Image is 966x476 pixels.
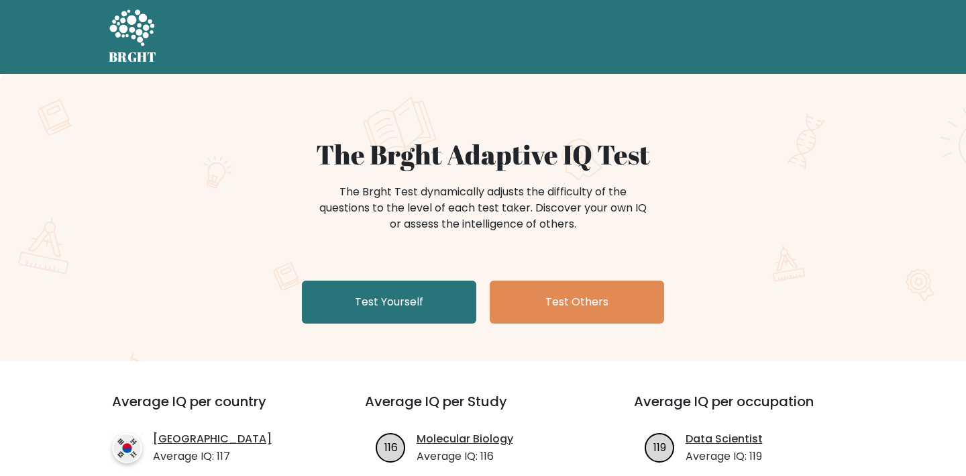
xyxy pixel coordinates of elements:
a: Molecular Biology [417,431,513,447]
h1: The Brght Adaptive IQ Test [156,138,810,171]
text: 119 [653,439,666,455]
p: Average IQ: 119 [686,448,763,465]
text: 116 [384,439,397,455]
a: Test Others [490,281,664,324]
a: BRGHT [109,5,157,68]
h3: Average IQ per occupation [634,393,871,426]
h3: Average IQ per Study [365,393,602,426]
div: The Brght Test dynamically adjusts the difficulty of the questions to the level of each test take... [315,184,651,232]
p: Average IQ: 117 [153,448,272,465]
a: Data Scientist [686,431,763,447]
img: country [112,433,142,463]
h3: Average IQ per country [112,393,317,426]
p: Average IQ: 116 [417,448,513,465]
h5: BRGHT [109,49,157,65]
a: [GEOGRAPHIC_DATA] [153,431,272,447]
a: Test Yourself [302,281,476,324]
